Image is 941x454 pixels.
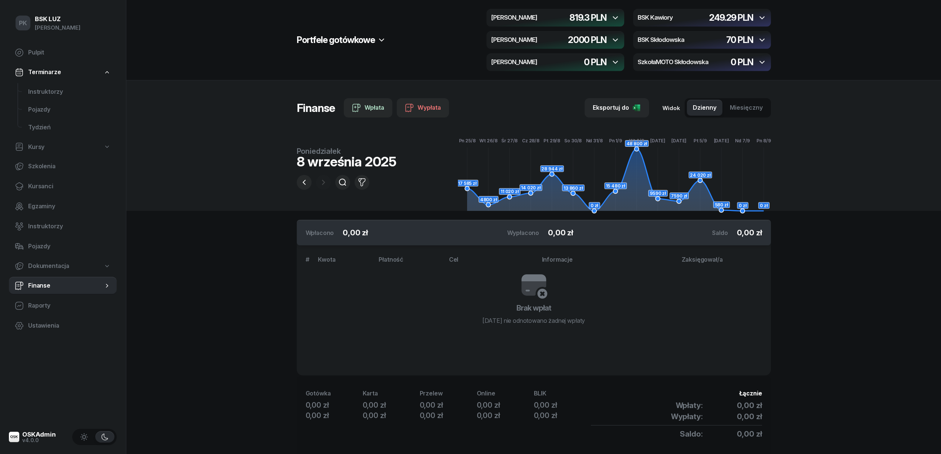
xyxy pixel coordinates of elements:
[9,198,117,215] a: Egzaminy
[584,58,606,67] div: 0 PLN
[568,36,606,44] div: 2000 PLN
[757,138,771,143] tspan: Pn 8/9
[534,410,591,421] div: 0,00 zł
[374,255,444,271] th: Płatność
[28,123,111,132] span: Tydzień
[35,23,80,33] div: [PERSON_NAME]
[28,321,111,331] span: Ustawienia
[633,9,771,27] button: BSK Kawiory249.29 PLN
[9,297,117,315] a: Raporty
[569,13,606,22] div: 819.3 PLN
[297,255,314,271] th: #
[633,31,771,49] button: BSK Skłodowska70 PLN
[712,228,728,237] div: Saldo
[28,105,111,115] span: Pojazdy
[482,316,585,325] div: [DATE] nie odnotowano żadnej wpłaty
[297,148,397,155] div: poniedziałek
[22,83,117,101] a: Instruktorzy
[564,138,582,143] tspan: So 30/8
[28,182,111,191] span: Kursanci
[491,37,537,43] h4: [PERSON_NAME]
[420,400,477,410] div: 0,00 zł
[28,48,111,57] span: Pulpit
[420,410,477,421] div: 0,00 zł
[491,59,537,66] h4: [PERSON_NAME]
[726,36,753,44] div: 70 PLN
[9,238,117,255] a: Pojazdy
[9,158,117,175] a: Szkolenia
[344,98,392,117] button: Wpłata
[35,16,80,22] div: BSK LUZ
[9,218,117,235] a: Instruktorzy
[306,389,363,398] div: Gotówka
[28,281,103,291] span: Finanse
[724,100,769,116] button: Miesięczny
[677,255,771,271] th: Zaksięgował/a
[477,389,534,398] div: Online
[9,258,117,275] a: Dokumentacja
[516,302,551,314] h3: Brak wpłat
[714,138,729,143] tspan: [DATE]
[543,138,560,143] tspan: Pt 29/8
[534,400,591,410] div: 0,00 zł
[445,255,538,271] th: Cel
[28,222,111,231] span: Instruktorzy
[9,432,19,442] img: logo-xs@2x.png
[501,137,518,143] tspan: Śr 27/8
[28,261,69,271] span: Dokumentacja
[306,410,363,421] div: 0,00 zł
[479,138,497,143] tspan: Wt 26/8
[486,31,624,49] button: [PERSON_NAME]2000 PLN
[593,103,641,113] div: Eksportuj do
[709,13,753,22] div: 249.29 PLN
[486,53,624,71] button: [PERSON_NAME]0 PLN
[9,44,117,62] a: Pulpit
[363,410,420,421] div: 0,00 zł
[9,317,117,335] a: Ustawienia
[313,255,374,271] th: Kwota
[693,103,716,113] span: Dzienny
[676,400,703,411] span: Wpłaty:
[633,53,771,71] button: SzkołaMOTO Skłodowska0 PLN
[591,389,762,398] div: Łącznie
[680,429,702,439] span: Saldo:
[650,138,665,143] tspan: [DATE]
[297,155,397,168] div: 8 września 2025
[730,103,763,113] span: Miesięczny
[28,67,61,77] span: Terminarze
[19,20,27,26] span: PK
[507,228,539,237] div: Wypłacono
[586,138,602,143] tspan: Nd 31/8
[28,162,111,171] span: Szkolenia
[363,400,420,410] div: 0,00 zł
[735,138,750,143] tspan: Nd 7/9
[671,411,703,422] span: Wypłaty:
[731,58,753,67] div: 0 PLN
[491,14,537,21] h4: [PERSON_NAME]
[486,9,624,27] button: [PERSON_NAME]819.3 PLN
[477,410,534,421] div: 0,00 zł
[638,14,673,21] h4: BSK Kawiory
[297,101,335,115] h1: Finanse
[28,242,111,251] span: Pojazdy
[671,138,686,143] tspan: [DATE]
[9,277,117,295] a: Finanse
[306,228,334,237] div: Wpłacono
[9,64,117,81] a: Terminarze
[459,138,475,143] tspan: Pn 25/8
[297,34,375,46] h2: Portfele gotówkowe
[638,37,684,43] h4: BSK Skłodowska
[22,431,56,438] div: OSKAdmin
[22,438,56,443] div: v4.0.0
[538,255,677,271] th: Informacje
[694,138,707,143] tspan: Pt 5/9
[28,301,111,311] span: Raporty
[352,103,384,113] div: Wpłata
[585,98,649,117] button: Eksportuj do
[534,389,591,398] div: BLIK
[306,400,363,410] div: 0,00 zł
[363,389,420,398] div: Karta
[687,100,722,116] button: Dzienny
[28,87,111,97] span: Instruktorzy
[9,178,117,195] a: Kursanci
